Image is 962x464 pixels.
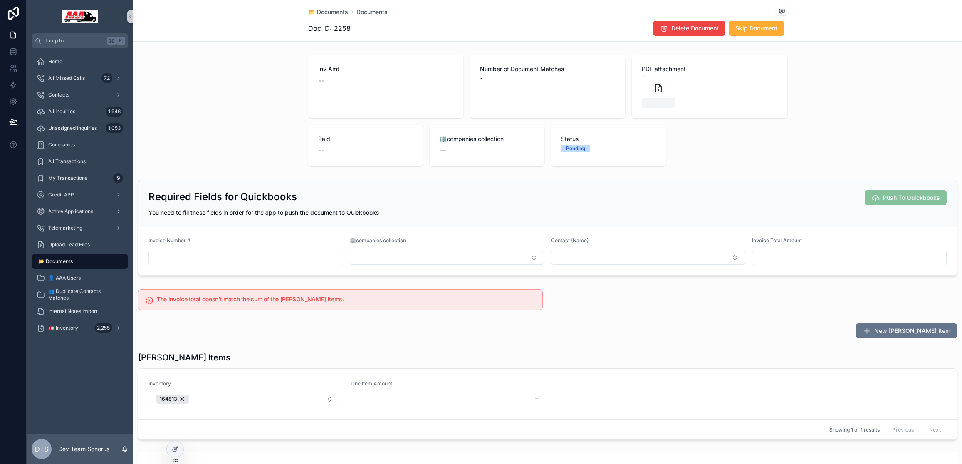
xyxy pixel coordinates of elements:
span: Inventory [148,380,341,387]
a: Credit APP [32,187,128,202]
span: Active Applications [48,208,93,215]
button: Select Button [149,391,340,407]
span: Internal Notes Import [48,308,98,315]
div: 1,053 [106,123,123,133]
div: 1,946 [106,107,123,117]
button: Delete Document [653,21,725,36]
span: 1 [480,75,615,87]
h2: Required Fields for Quickbooks [148,190,297,203]
span: Companies [48,141,75,148]
button: Select Button [551,251,746,265]
span: 164813 [160,396,177,402]
div: Pending [566,145,585,152]
span: 🏢companies collection [440,135,534,143]
a: Telemarketing [32,221,128,236]
a: All Missed Calls72 [32,71,128,86]
button: Jump to...K [32,33,128,48]
span: Number of Document Matches [480,65,615,73]
div: 2,255 [94,323,112,333]
span: All Inquiries [48,108,75,115]
a: Home [32,54,128,69]
a: 👤 AAA Users [32,270,128,285]
a: Internal Notes Import [32,304,128,319]
div: -- [534,394,539,402]
span: -- [318,145,325,156]
a: Contacts [32,87,128,102]
span: Contacts [48,92,69,98]
span: K [117,37,124,44]
span: Contact (Name) [551,237,589,243]
span: Invoice Number # [148,237,190,243]
h1: [PERSON_NAME] Items [138,352,230,363]
a: My Transactions9 [32,171,128,186]
a: 📂 Documents [308,8,348,16]
span: Line Item Amount [351,380,543,387]
a: All Inquiries1,946 [32,104,128,119]
div: 72 [101,73,112,83]
span: DTS [35,444,48,454]
span: -- [440,145,446,156]
p: Dev Team Sonorus [58,445,109,453]
span: Delete Document [671,24,719,32]
span: All Transactions [48,158,86,165]
span: 🏢companies collection [350,237,406,243]
span: Jump to... [45,37,104,44]
span: Showing 1 of 1 results [829,427,880,433]
a: 👥 Duplicate Contacts Matches [32,287,128,302]
span: -- [318,75,325,87]
span: Telemarketing [48,225,82,231]
span: Upload Lead Files [48,241,90,248]
span: PDF attachment [642,65,777,73]
button: New [PERSON_NAME] Item [856,323,957,338]
div: 9 [113,173,123,183]
span: Status [561,135,656,143]
img: App logo [62,10,98,23]
span: 👤 AAA Users [48,275,81,281]
a: Active Applications [32,204,128,219]
span: You need to fill these fields in order for the app to push the document to Quickbooks [148,209,379,216]
a: Companies [32,137,128,152]
a: Documents [356,8,388,16]
span: Unassigned Inquiries [48,125,97,132]
button: Skip Document [729,21,784,36]
div: scrollable content [27,48,133,346]
span: Credit APP [48,191,74,198]
span: Doc ID: 2258 [308,23,351,33]
span: Invoice Total Amount [752,237,802,243]
span: Inv Amt [318,65,453,73]
span: Paid [318,135,413,143]
span: All Missed Calls [48,75,85,82]
a: All Transactions [32,154,128,169]
button: Unselect 602 [156,395,189,404]
a: Unassigned Inquiries1,053 [32,121,128,136]
span: Home [48,58,62,65]
span: Skip Document [735,24,777,32]
button: Select Button [350,251,544,265]
span: My Transactions [48,175,87,181]
span: 📂 Documents [38,258,73,265]
span: New [PERSON_NAME] Item [874,327,950,335]
a: 📂 Documents [32,254,128,269]
span: 🚛 Inventory [48,325,78,331]
span: 👥 Duplicate Contacts Matches [48,288,120,301]
a: 🚛 Inventory2,255 [32,320,128,335]
a: Upload Lead Files [32,237,128,252]
h5: The invoice total doesn't match the sum of the Bill line items. [157,296,536,302]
